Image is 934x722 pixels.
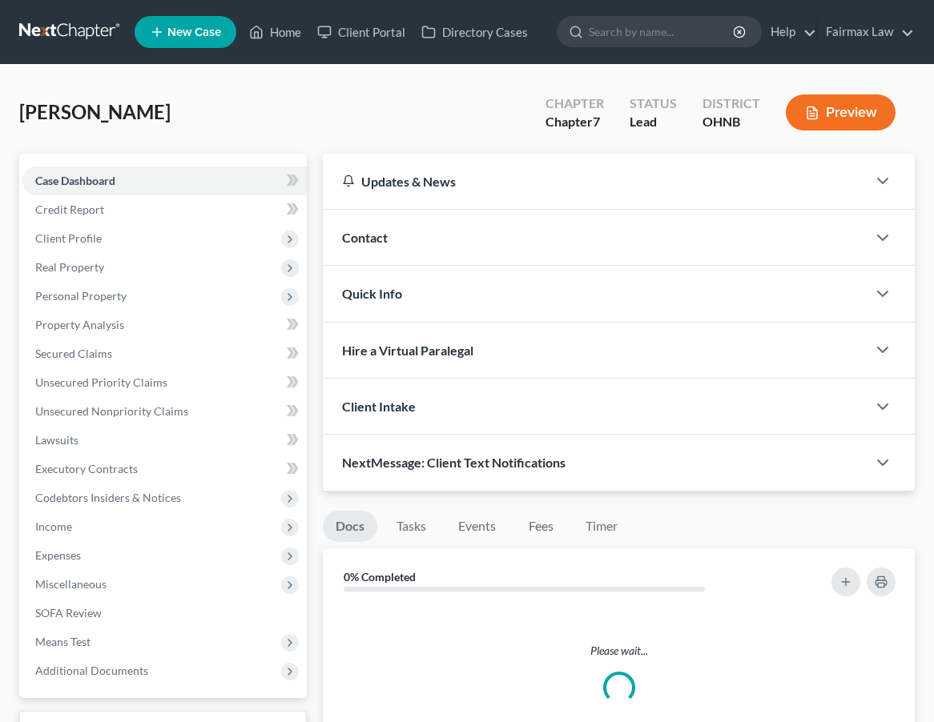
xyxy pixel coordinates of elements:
[342,230,388,245] span: Contact
[35,318,124,331] span: Property Analysis
[342,343,473,358] span: Hire a Virtual Paralegal
[342,455,566,470] span: NextMessage: Client Text Notifications
[35,577,107,591] span: Miscellaneous
[35,664,148,677] span: Additional Documents
[342,286,402,301] span: Quick Info
[593,114,600,129] span: 7
[546,113,604,131] div: Chapter
[22,426,307,455] a: Lawsuits
[589,17,735,46] input: Search by name...
[167,26,221,38] span: New Case
[546,94,604,113] div: Chapter
[22,599,307,628] a: SOFA Review
[342,399,416,414] span: Client Intake
[35,231,102,245] span: Client Profile
[35,491,181,504] span: Codebtors Insiders & Notices
[22,339,307,368] a: Secured Claims
[35,433,79,447] span: Lawsuits
[342,173,847,190] div: Updates & News
[344,570,416,584] strong: 0% Completed
[19,100,171,123] span: [PERSON_NAME]
[35,606,102,620] span: SOFA Review
[22,311,307,339] a: Property Analysis
[22,195,307,224] a: Credit Report
[336,643,902,659] p: Please wait...
[35,260,104,274] span: Real Property
[35,174,115,187] span: Case Dashboard
[703,113,760,131] div: OHNB
[573,511,630,542] a: Timer
[35,289,127,303] span: Personal Property
[818,18,914,46] a: Fairmax Law
[763,18,816,46] a: Help
[35,519,72,533] span: Income
[35,635,91,648] span: Means Test
[22,368,307,397] a: Unsecured Priority Claims
[786,94,896,130] button: Preview
[515,511,566,542] a: Fees
[241,18,309,46] a: Home
[22,455,307,483] a: Executory Contracts
[22,397,307,426] a: Unsecured Nonpriority Claims
[35,347,112,360] span: Secured Claims
[630,113,677,131] div: Lead
[35,203,104,216] span: Credit Report
[35,462,138,475] span: Executory Contracts
[323,511,377,542] a: Docs
[630,94,677,113] div: Status
[22,166,307,195] a: Case Dashboard
[384,511,439,542] a: Tasks
[35,548,81,562] span: Expenses
[35,404,188,418] span: Unsecured Nonpriority Claims
[413,18,536,46] a: Directory Cases
[35,375,167,389] span: Unsecured Priority Claims
[445,511,509,542] a: Events
[309,18,413,46] a: Client Portal
[703,94,760,113] div: District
